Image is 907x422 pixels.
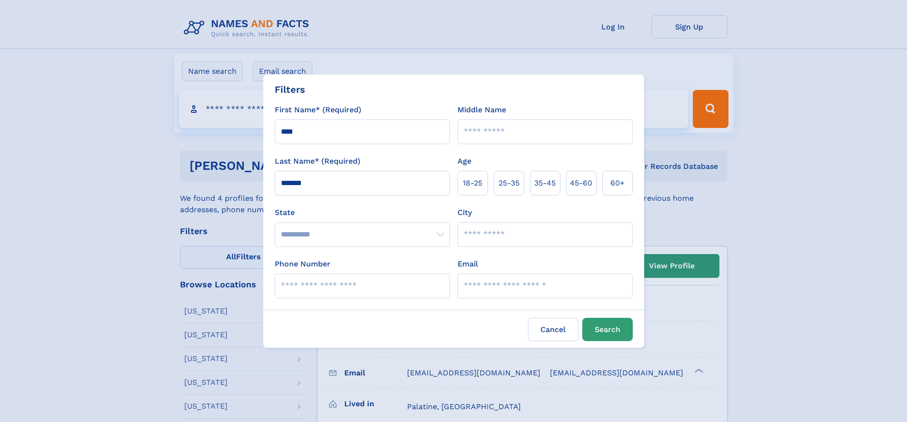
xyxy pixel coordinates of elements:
[463,177,482,189] span: 18‑25
[458,258,478,270] label: Email
[275,207,450,218] label: State
[582,318,633,341] button: Search
[275,156,360,167] label: Last Name* (Required)
[275,82,305,97] div: Filters
[458,156,471,167] label: Age
[610,177,625,189] span: 60+
[528,318,578,341] label: Cancel
[534,177,556,189] span: 35‑45
[275,258,330,270] label: Phone Number
[275,104,361,116] label: First Name* (Required)
[458,207,472,218] label: City
[498,177,519,189] span: 25‑35
[570,177,592,189] span: 45‑60
[458,104,506,116] label: Middle Name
